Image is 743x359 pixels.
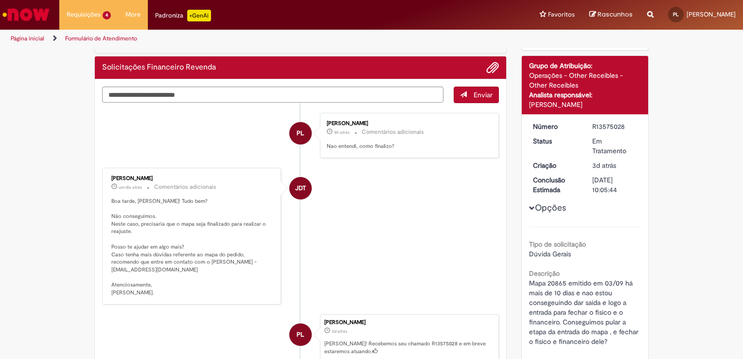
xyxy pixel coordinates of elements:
div: Padroniza [155,10,211,21]
div: [PERSON_NAME] [324,320,494,325]
div: Analista responsável: [529,90,641,100]
dt: Criação [526,161,585,170]
span: JDT [295,177,306,200]
a: Rascunhos [589,10,633,19]
div: R13575028 [592,122,637,131]
a: Página inicial [11,35,44,42]
span: PL [297,323,304,346]
div: Grupo de Atribuição: [529,61,641,71]
small: Comentários adicionais [154,183,216,191]
div: Pedro Lucas [289,323,312,346]
span: Dúvida Gerais [529,250,571,258]
div: JOAO DAMASCENO TEIXEIRA [289,177,312,199]
span: Rascunhos [598,10,633,19]
textarea: Digite sua mensagem aqui... [102,87,443,103]
span: 4 [103,11,111,19]
div: [PERSON_NAME] [327,121,489,126]
span: PL [673,11,679,18]
span: Requisições [67,10,101,19]
dt: Status [526,136,585,146]
span: More [125,10,141,19]
p: Boa tarde, [PERSON_NAME]! Tudo bem? Não conseguimos. Neste caso, precisaria que o mapa seja final... [111,197,273,297]
span: um dia atrás [119,184,142,190]
p: Nao entendi, como finalizo? [327,143,489,150]
p: [PERSON_NAME]! Recebemos seu chamado R13575028 e em breve estaremos atuando. [324,340,494,355]
time: 29/09/2025 08:46:04 [592,161,616,170]
time: 01/10/2025 11:27:16 [334,129,350,135]
div: Pedro Lucas [289,122,312,144]
button: Adicionar anexos [486,61,499,74]
small: Comentários adicionais [362,128,424,136]
div: 29/09/2025 08:46:04 [592,161,637,170]
span: 3d atrás [592,161,616,170]
span: PL [297,122,304,145]
time: 29/09/2025 08:46:04 [332,328,347,334]
dt: Conclusão Estimada [526,175,585,195]
div: [PERSON_NAME] [529,100,641,109]
div: [PERSON_NAME] [111,176,273,181]
ul: Trilhas de página [7,30,488,48]
span: 3d atrás [332,328,347,334]
b: Tipo de solicitação [529,240,586,249]
button: Enviar [454,87,499,103]
span: Mapa 20865 emitido em 03/09 há mais de 10 dias e nao estou consegeuindo dar saida e logo a entrad... [529,279,640,346]
dt: Número [526,122,585,131]
div: Operações - Other Receibles - Other Receibles [529,71,641,90]
span: 4h atrás [334,129,350,135]
div: [DATE] 10:05:44 [592,175,637,195]
span: Enviar [474,90,493,99]
span: [PERSON_NAME] [687,10,736,18]
h2: Solicitações Financeiro Revenda Histórico de tíquete [102,63,216,72]
a: Formulário de Atendimento [65,35,137,42]
div: Em Tratamento [592,136,637,156]
img: ServiceNow [1,5,51,24]
p: +GenAi [187,10,211,21]
time: 30/09/2025 14:21:32 [119,184,142,190]
span: Favoritos [548,10,575,19]
b: Descrição [529,269,560,278]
